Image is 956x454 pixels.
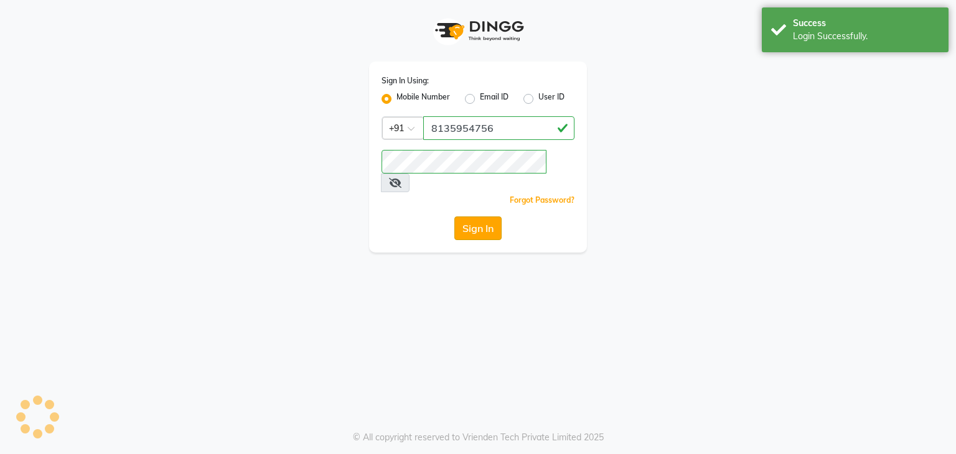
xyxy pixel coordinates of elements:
[423,116,574,140] input: Username
[396,91,450,106] label: Mobile Number
[454,216,502,240] button: Sign In
[480,91,508,106] label: Email ID
[382,75,429,86] label: Sign In Using:
[538,91,565,106] label: User ID
[510,195,574,205] a: Forgot Password?
[428,12,528,49] img: logo1.svg
[793,17,939,30] div: Success
[793,30,939,43] div: Login Successfully.
[382,150,546,174] input: Username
